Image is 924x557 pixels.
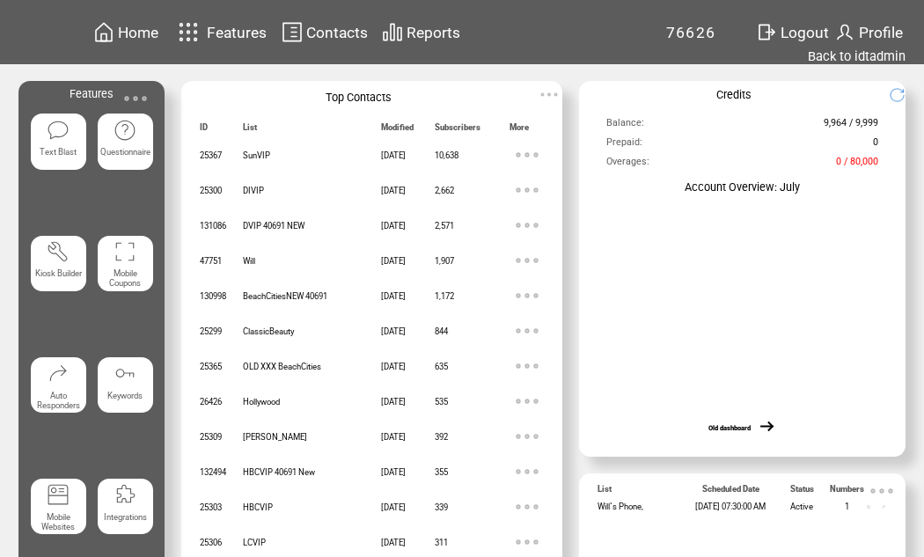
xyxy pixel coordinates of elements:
[435,326,448,336] span: 844
[98,236,153,346] a: Mobile Coupons
[200,326,222,336] span: 25299
[114,483,136,506] img: integrations.svg
[37,391,80,410] span: Auto Responders
[381,432,406,442] span: [DATE]
[47,240,70,263] img: tool%201.svg
[40,147,77,157] span: Text Blast
[435,122,480,137] span: Subscribers
[282,21,303,43] img: contacts.svg
[379,18,463,46] a: Reports
[91,18,161,46] a: Home
[243,502,273,512] span: HBCVIP
[47,362,70,385] img: auto-responders.svg
[47,483,70,506] img: mobile-websites.svg
[435,186,454,195] span: 2,662
[834,21,855,43] img: profile.svg
[859,24,903,41] span: Profile
[832,18,906,46] a: Profile
[118,24,158,41] span: Home
[606,156,649,172] span: Overages:
[790,502,813,511] span: Active
[306,24,368,41] span: Contacts
[114,119,136,142] img: questionnaire.svg
[200,150,222,160] span: 25367
[510,243,545,278] img: ellypsis.svg
[114,362,136,385] img: keywords.svg
[598,484,612,499] span: List
[510,137,545,172] img: ellypsis.svg
[171,15,270,49] a: Features
[47,119,70,142] img: text-blast.svg
[836,156,878,172] span: 0 / 80,000
[70,87,114,100] span: Features
[510,208,545,243] img: ellypsis.svg
[435,432,448,442] span: 392
[753,18,832,46] a: Logout
[107,391,143,400] span: Keywords
[243,362,321,371] span: OLD XXX BeachCities
[114,240,136,263] img: coupons.svg
[889,87,914,104] img: refresh.png
[510,384,545,419] img: ellypsis.svg
[435,256,454,266] span: 1,907
[435,221,454,231] span: 2,571
[243,221,304,231] span: DVIP 40691 NEW
[510,454,545,489] img: ellypsis.svg
[666,24,716,41] span: 76626
[382,21,403,43] img: chart.svg
[200,397,222,407] span: 26426
[685,180,800,194] span: Account Overview: July
[243,538,266,547] span: LCVIP
[381,326,406,336] span: [DATE]
[381,397,406,407] span: [DATE]
[708,424,751,432] a: Old dashboard
[435,538,448,547] span: 311
[510,172,545,208] img: ellypsis.svg
[873,136,878,153] span: 0
[756,21,777,43] img: exit.svg
[381,538,406,547] span: [DATE]
[243,467,315,477] span: HBCVIP 40691 New
[510,419,545,454] img: ellypsis.svg
[243,432,307,442] span: [PERSON_NAME]
[381,362,406,371] span: [DATE]
[207,24,267,41] span: Features
[790,484,814,499] span: Status
[381,221,406,231] span: [DATE]
[381,256,406,266] span: [DATE]
[243,291,327,301] span: BeachCitiesNEW 40691
[200,432,222,442] span: 25309
[381,122,414,137] span: Modified
[510,278,545,313] img: ellypsis.svg
[109,268,141,288] span: Mobile Coupons
[845,502,849,511] span: 1
[510,313,545,348] img: ellypsis.svg
[31,357,86,467] a: Auto Responders
[243,326,294,336] span: ClassicBeauty
[435,502,448,512] span: 339
[243,397,280,407] span: Hollywood
[695,502,766,511] span: [DATE] 07:30:00 AM
[606,117,644,134] span: Balance:
[35,268,82,278] span: Kiosk Builder
[702,484,759,499] span: Scheduled Date
[31,236,86,346] a: Kiosk Builder
[435,291,454,301] span: 1,172
[118,81,153,116] img: ellypsis.svg
[381,502,406,512] span: [DATE]
[781,24,829,41] span: Logout
[381,150,406,160] span: [DATE]
[41,512,75,531] span: Mobile Websites
[435,362,448,371] span: 635
[200,291,226,301] span: 130998
[243,256,255,266] span: Will
[808,48,906,64] a: Back to idtadmin
[31,114,86,224] a: Text Blast
[243,122,257,137] span: List
[864,473,899,509] img: ellypsis.svg
[243,186,264,195] span: DIVIP
[326,91,392,104] span: Top Contacts
[200,221,226,231] span: 131086
[200,186,222,195] span: 25300
[200,256,222,266] span: 47751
